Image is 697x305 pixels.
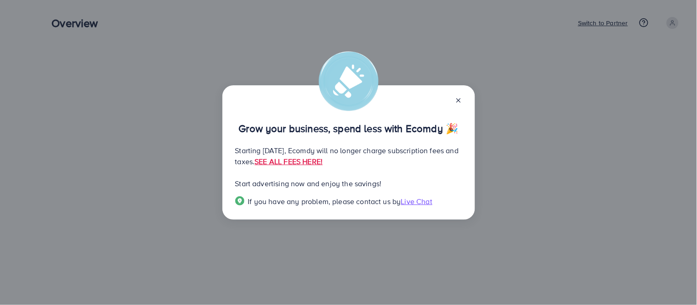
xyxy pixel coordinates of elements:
a: SEE ALL FEES HERE! [255,156,323,166]
img: alert [319,51,379,111]
p: Grow your business, spend less with Ecomdy 🎉 [235,123,462,134]
span: If you have any problem, please contact us by [248,196,401,206]
img: Popup guide [235,196,244,205]
p: Starting [DATE], Ecomdy will no longer charge subscription fees and taxes. [235,145,462,167]
p: Start advertising now and enjoy the savings! [235,178,462,189]
span: Live Chat [401,196,432,206]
